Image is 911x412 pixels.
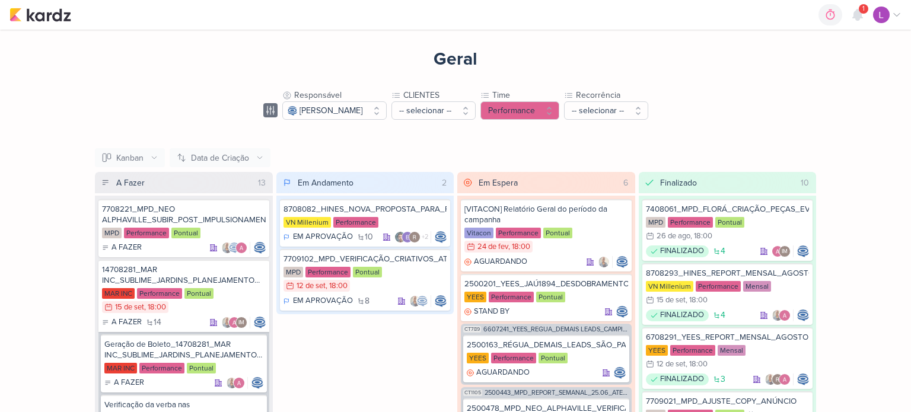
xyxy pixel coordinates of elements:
p: EM APROVAÇÃO [293,295,353,307]
div: 26 de ago [657,232,690,240]
div: Pontual [543,228,572,238]
img: Caroline Traven De Andrade [797,373,809,385]
img: Caroline Traven De Andrade [288,106,297,116]
div: FINALIZADO [646,373,709,385]
div: , 18:00 [144,304,166,311]
p: AGUARDANDO [476,367,530,379]
p: FINALIZADO [660,309,704,321]
span: +2 [421,232,428,242]
div: 7709102_MPD_VERIFICAÇÃO_CRIATIVOS_ATUAIS [284,254,447,264]
div: Em Andamento [298,177,353,189]
img: Iara Santos [598,256,610,268]
img: Iara Santos [772,309,783,321]
img: Eduardo Quaresma [402,231,413,243]
img: Iara Santos [765,373,776,385]
img: Caroline Traven De Andrade [616,306,628,318]
img: kardz.app [9,8,71,22]
button: Data de Criação [170,148,270,167]
div: STAND BY [464,306,509,318]
span: CT1105 [463,389,482,396]
div: Geração de Boleto_14708281_MAR INC_SUBLIME_JARDINS_PLANEJAMENTO ESTRATÉGICO [104,339,263,360]
img: Caroline Traven De Andrade [614,367,626,379]
p: A FAZER [112,317,142,328]
div: Responsável: Caroline Traven De Andrade [435,231,447,243]
div: Responsável: Caroline Traven De Andrade [797,373,809,385]
div: EM APROVAÇÃO [284,231,353,243]
div: Colaboradores: Iara Santos, Alessandra Gomes [226,377,248,389]
div: 2 [437,177,451,189]
div: 10 [796,177,814,189]
div: Performance [496,228,541,238]
div: Colaboradores: Nelito Junior, Eduardo Quaresma, Rafael Dornelles, Alessandra Gomes, Isabella Mach... [394,231,431,243]
span: 8 [365,297,370,305]
div: AGUARDANDO [467,367,530,379]
div: 7709021_MPD_AJUSTE_COPY_ANÚNCIO [646,396,810,407]
div: MAR INC [104,363,137,373]
div: MPD [102,228,122,238]
img: Caroline Traven De Andrade [254,317,266,328]
button: [PERSON_NAME] [282,101,387,120]
span: 3 [721,375,725,384]
p: EM APROVAÇÃO [293,231,353,243]
div: Pontual [171,228,200,238]
img: Nelito Junior [394,231,406,243]
img: Rafael Dornelles [772,373,783,385]
div: Performance [696,281,741,292]
div: AGUARDANDO [464,256,527,268]
div: Em Espera [479,177,518,189]
div: Responsável [294,89,387,101]
div: 2500163_RÉGUA_DEMAIS_LEADS_SÃO_PAULO [467,340,626,350]
div: A Fazer [116,177,145,189]
img: Alessandra Gomes [779,309,791,321]
img: Alessandra Gomes [233,377,245,389]
img: Leticia Triumpho [873,7,890,23]
div: MAR INC [102,288,135,299]
div: 12 de set [297,282,326,290]
div: Data de Criação [191,152,249,164]
span: 2500443_MPD_REPORT_SEMANAL_25.06_ATENDIMENTO [485,389,629,396]
div: Time [492,89,559,101]
img: Caroline Traven De Andrade [251,377,263,389]
div: YEES [646,345,668,356]
span: 14 [154,318,161,327]
img: Iara Santos [409,295,421,307]
div: 8708082_HINES_NOVA_PROPOSTA_PARA_REUNIAO [284,204,447,215]
p: IM [782,249,788,255]
div: Kanban [116,152,144,164]
img: Rafael Dornelles [409,231,421,243]
img: Caroline Traven De Andrade [616,256,628,268]
div: Responsável: Caroline Traven De Andrade [254,317,266,328]
div: Responsável: Caroline Traven De Andrade [797,245,809,257]
div: 7708221_MPD_NEO ALPHAVILLE_SUBIR_POST_IMPULSIONAMENTO_META_ADS [102,204,266,225]
span: 4 [721,247,725,255]
div: [VITACON] Relatório Geral do período da campanha [464,204,628,225]
div: Responsável: Caroline Traven De Andrade [251,377,263,389]
div: YEES [467,353,489,363]
div: , 18:00 [686,296,708,304]
span: 1 [862,4,865,14]
img: Caroline Traven De Andrade [254,242,266,254]
img: Alessandra Gomes [235,242,247,254]
img: Iara Santos [226,377,238,389]
div: , 18:00 [508,243,530,251]
p: IM [238,320,244,326]
p: A FAZER [112,242,142,254]
div: Responsável: Caroline Traven De Andrade [614,367,626,379]
p: AGUARDANDO [474,256,527,268]
div: 24 de fev [477,243,508,251]
p: STAND BY [474,306,509,318]
button: Performance [480,101,559,120]
span: CT789 [463,326,481,333]
img: Caroline Traven De Andrade [435,295,447,307]
div: Geral [434,49,477,70]
div: Responsável: Caroline Traven De Andrade [616,306,628,318]
div: , 18:00 [690,232,712,240]
img: Alessandra Gomes [772,245,783,257]
img: Caroline Traven De Andrade [797,309,809,321]
div: Colaboradores: Iara Santos, Caroline Traven De Andrade [409,295,431,307]
div: Colaboradores: Iara Santos [598,256,613,268]
img: Alessandra Gomes [228,317,240,328]
div: A FAZER [102,242,142,254]
div: [PERSON_NAME] [300,104,362,117]
button: -- selecionar -- [391,101,476,120]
